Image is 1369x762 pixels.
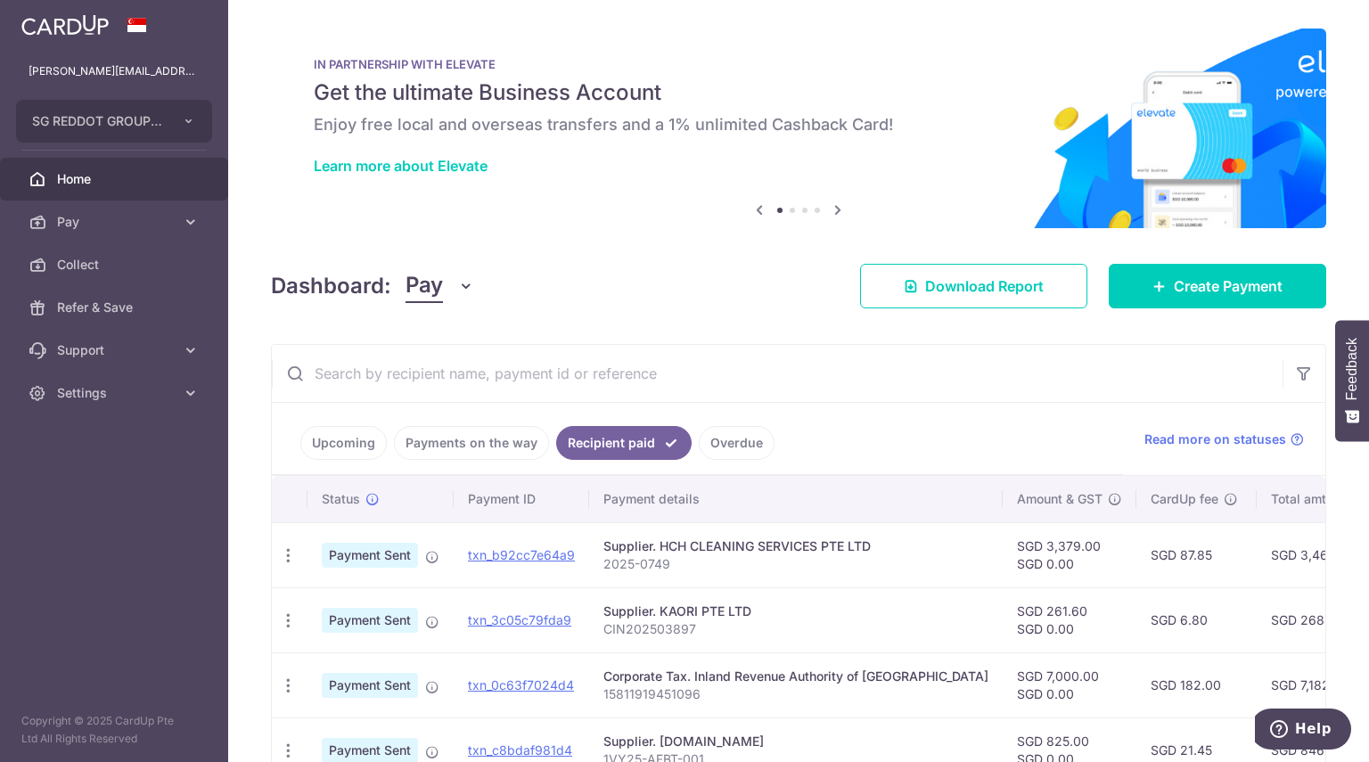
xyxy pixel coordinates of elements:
[314,57,1283,71] p: IN PARTNERSHIP WITH ELEVATE
[394,426,549,460] a: Payments on the way
[1109,264,1326,308] a: Create Payment
[57,341,175,359] span: Support
[272,345,1283,402] input: Search by recipient name, payment id or reference
[1003,587,1136,652] td: SGD 261.60 SGD 0.00
[57,299,175,316] span: Refer & Save
[406,269,474,303] button: Pay
[16,100,212,143] button: SG REDDOT GROUP PTE. LTD.
[322,608,418,633] span: Payment Sent
[1017,490,1103,508] span: Amount & GST
[322,673,418,698] span: Payment Sent
[57,170,175,188] span: Home
[1344,338,1360,400] span: Feedback
[603,602,988,620] div: Supplier. KAORI PTE LTD
[699,426,775,460] a: Overdue
[1003,652,1136,717] td: SGD 7,000.00 SGD 0.00
[603,668,988,685] div: Corporate Tax. Inland Revenue Authority of [GEOGRAPHIC_DATA]
[1255,709,1351,753] iframe: Opens a widget where you can find more information
[322,490,360,508] span: Status
[603,685,988,703] p: 15811919451096
[1257,587,1369,652] td: SGD 268.40
[1174,275,1283,297] span: Create Payment
[860,264,1087,308] a: Download Report
[57,256,175,274] span: Collect
[322,543,418,568] span: Payment Sent
[406,269,443,303] span: Pay
[556,426,692,460] a: Recipient paid
[21,14,109,36] img: CardUp
[271,270,391,302] h4: Dashboard:
[603,733,988,750] div: Supplier. [DOMAIN_NAME]
[468,742,572,758] a: txn_c8bdaf981d4
[32,112,164,130] span: SG REDDOT GROUP PTE. LTD.
[603,537,988,555] div: Supplier. HCH CLEANING SERVICES PTE LTD
[603,620,988,638] p: CIN202503897
[1003,522,1136,587] td: SGD 3,379.00 SGD 0.00
[314,78,1283,107] h5: Get the ultimate Business Account
[603,555,988,573] p: 2025-0749
[925,275,1044,297] span: Download Report
[1257,522,1369,587] td: SGD 3,466.85
[468,547,575,562] a: txn_b92cc7e64a9
[1136,587,1257,652] td: SGD 6.80
[1335,320,1369,441] button: Feedback - Show survey
[1136,522,1257,587] td: SGD 87.85
[468,612,571,627] a: txn_3c05c79fda9
[1257,652,1369,717] td: SGD 7,182.00
[1144,430,1286,448] span: Read more on statuses
[57,213,175,231] span: Pay
[29,62,200,80] p: [PERSON_NAME][EMAIL_ADDRESS][PERSON_NAME][DOMAIN_NAME]
[454,476,589,522] th: Payment ID
[589,476,1003,522] th: Payment details
[314,114,1283,135] h6: Enjoy free local and overseas transfers and a 1% unlimited Cashback Card!
[1144,430,1304,448] a: Read more on statuses
[1151,490,1218,508] span: CardUp fee
[300,426,387,460] a: Upcoming
[271,29,1326,228] img: Renovation banner
[57,384,175,402] span: Settings
[314,157,488,175] a: Learn more about Elevate
[1271,490,1330,508] span: Total amt.
[1136,652,1257,717] td: SGD 182.00
[468,677,574,692] a: txn_0c63f7024d4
